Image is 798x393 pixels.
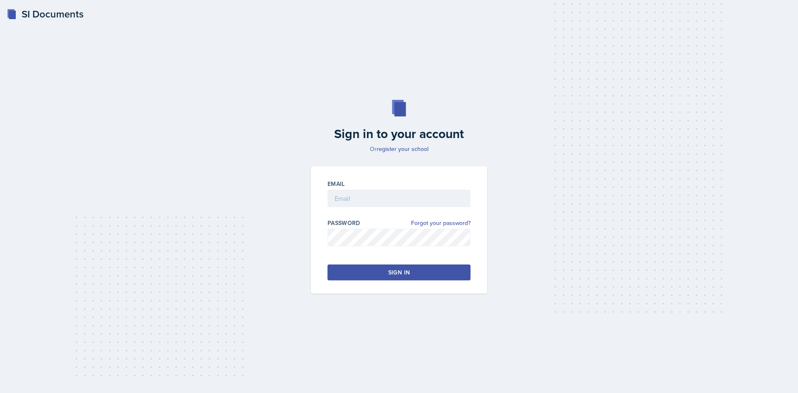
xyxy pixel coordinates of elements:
h2: Sign in to your account [306,126,492,141]
a: register your school [377,145,429,153]
button: Sign in [328,264,470,280]
input: Email [328,190,470,207]
label: Password [328,219,360,227]
p: Or [306,145,492,153]
a: SI Documents [7,7,84,22]
div: Sign in [388,268,410,277]
a: Forgot your password? [411,219,470,227]
label: Email [328,180,345,188]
